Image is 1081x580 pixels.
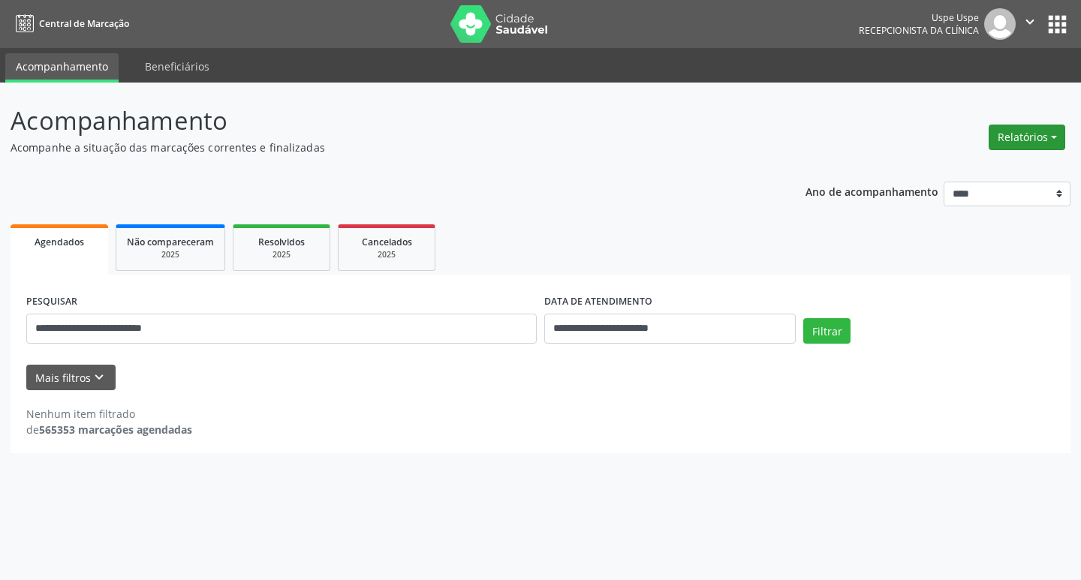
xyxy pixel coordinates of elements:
[26,365,116,391] button: Mais filtroskeyboard_arrow_down
[362,236,412,248] span: Cancelados
[26,406,192,422] div: Nenhum item filtrado
[258,236,305,248] span: Resolvidos
[1016,8,1044,40] button: 
[11,102,752,140] p: Acompanhamento
[805,182,938,200] p: Ano de acompanhamento
[26,290,77,314] label: PESQUISAR
[91,369,107,386] i: keyboard_arrow_down
[39,17,129,30] span: Central de Marcação
[984,8,1016,40] img: img
[1022,14,1038,30] i: 
[5,53,119,83] a: Acompanhamento
[134,53,220,80] a: Beneficiários
[127,249,214,260] div: 2025
[127,236,214,248] span: Não compareceram
[1044,11,1070,38] button: apps
[11,11,129,36] a: Central de Marcação
[26,422,192,437] div: de
[349,249,424,260] div: 2025
[39,422,192,437] strong: 565353 marcações agendadas
[11,140,752,155] p: Acompanhe a situação das marcações correntes e finalizadas
[544,290,652,314] label: DATA DE ATENDIMENTO
[803,318,851,344] button: Filtrar
[859,11,979,24] div: Uspe Uspe
[859,24,979,37] span: Recepcionista da clínica
[35,236,84,248] span: Agendados
[244,249,319,260] div: 2025
[989,125,1065,150] button: Relatórios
